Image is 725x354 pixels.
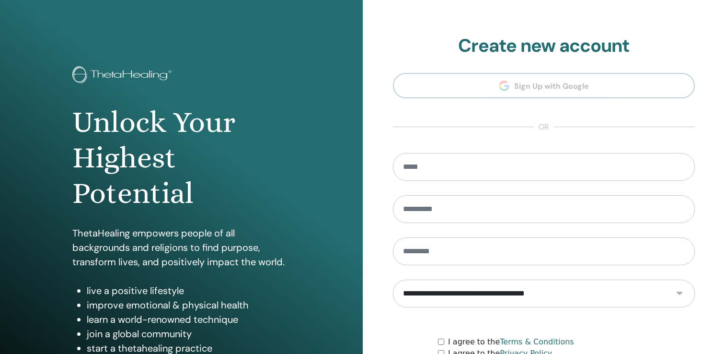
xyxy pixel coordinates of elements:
li: live a positive lifestyle [87,283,290,298]
label: I agree to the [448,336,574,348]
li: improve emotional & physical health [87,298,290,312]
li: join a global community [87,327,290,341]
span: or [534,121,554,133]
p: ThetaHealing empowers people of all backgrounds and religions to find purpose, transform lives, a... [72,226,290,269]
a: Terms & Conditions [500,337,574,346]
h2: Create new account [393,35,695,57]
h1: Unlock Your Highest Potential [72,105,290,212]
li: learn a world-renowned technique [87,312,290,327]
